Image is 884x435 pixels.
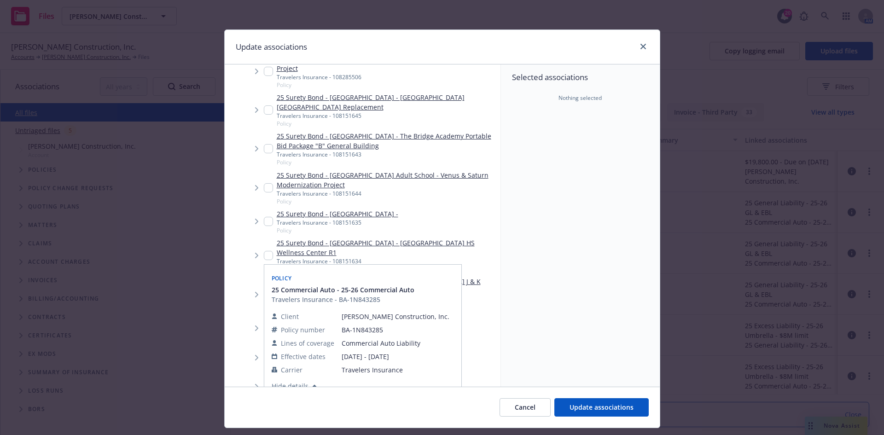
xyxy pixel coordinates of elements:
[342,352,449,361] span: [DATE] - [DATE]
[277,120,497,128] span: Policy
[500,398,551,417] button: Cancel
[277,170,497,190] a: 25 Surety Bond - [GEOGRAPHIC_DATA] Adult School - Venus & Saturn Modernization Project
[272,274,292,282] span: Policy
[277,73,497,81] div: Travelers Insurance - 108285506
[277,81,497,89] span: Policy
[277,158,497,166] span: Policy
[342,312,449,321] span: [PERSON_NAME] Construction, Inc.
[277,219,398,226] div: Travelers Insurance - 108151635
[281,312,299,321] span: Client
[554,398,649,417] button: Update associations
[638,41,649,52] a: close
[342,338,449,348] span: Commercial Auto Liability
[281,365,302,375] span: Carrier
[281,325,325,335] span: Policy number
[281,338,334,348] span: Lines of coverage
[277,209,398,219] a: 25 Surety Bond - [GEOGRAPHIC_DATA] -
[272,285,414,295] button: 25 Commercial Auto - 25-26 Commercial Auto
[342,365,449,375] span: Travelers Insurance
[272,295,414,304] div: Travelers Insurance - BA-1N843285
[570,403,634,412] span: Update associations
[277,257,497,265] div: Travelers Insurance - 108151634
[277,197,497,205] span: Policy
[236,41,307,53] h1: Update associations
[277,112,497,120] div: Travelers Insurance - 108151645
[277,190,497,197] div: Travelers Insurance - 108151644
[558,94,602,102] span: Nothing selected
[277,226,398,234] span: Policy
[277,238,497,257] a: 25 Surety Bond - [GEOGRAPHIC_DATA] - [GEOGRAPHIC_DATA] HS Wellness Center R1
[512,72,649,83] span: Selected associations
[268,380,320,391] button: Hide details
[277,151,497,158] div: Travelers Insurance - 108151643
[342,325,449,335] span: BA-1N843285
[277,93,497,112] a: 25 Surety Bond - [GEOGRAPHIC_DATA] - [GEOGRAPHIC_DATA] [GEOGRAPHIC_DATA] Replacement
[281,352,326,361] span: Effective dates
[515,403,535,412] span: Cancel
[277,131,497,151] a: 25 Surety Bond - [GEOGRAPHIC_DATA] - The Bridge Academy Portable Bid Package "B" General Building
